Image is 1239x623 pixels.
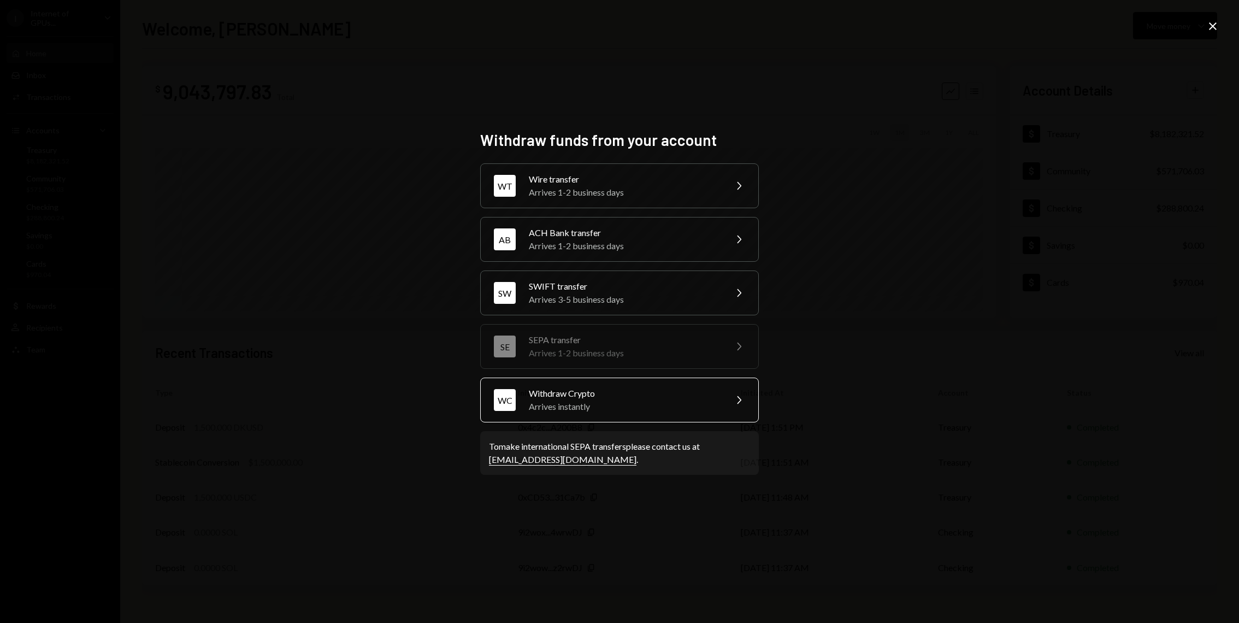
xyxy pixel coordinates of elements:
div: SW [494,282,516,304]
div: SE [494,336,516,357]
div: Wire transfer [529,173,719,186]
button: WTWire transferArrives 1-2 business days [480,163,759,208]
div: Withdraw Crypto [529,387,719,400]
div: SWIFT transfer [529,280,719,293]
div: Arrives 1-2 business days [529,346,719,360]
div: AB [494,228,516,250]
button: ABACH Bank transferArrives 1-2 business days [480,217,759,262]
div: ACH Bank transfer [529,226,719,239]
div: SEPA transfer [529,333,719,346]
div: WC [494,389,516,411]
div: WT [494,175,516,197]
div: Arrives 1-2 business days [529,239,719,252]
h2: Withdraw funds from your account [480,130,759,151]
button: WCWithdraw CryptoArrives instantly [480,378,759,422]
button: SESEPA transferArrives 1-2 business days [480,324,759,369]
div: Arrives instantly [529,400,719,413]
div: Arrives 3-5 business days [529,293,719,306]
div: To make international SEPA transfers please contact us at . [489,440,750,466]
button: SWSWIFT transferArrives 3-5 business days [480,271,759,315]
div: Arrives 1-2 business days [529,186,719,199]
a: [EMAIL_ADDRESS][DOMAIN_NAME] [489,454,636,466]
